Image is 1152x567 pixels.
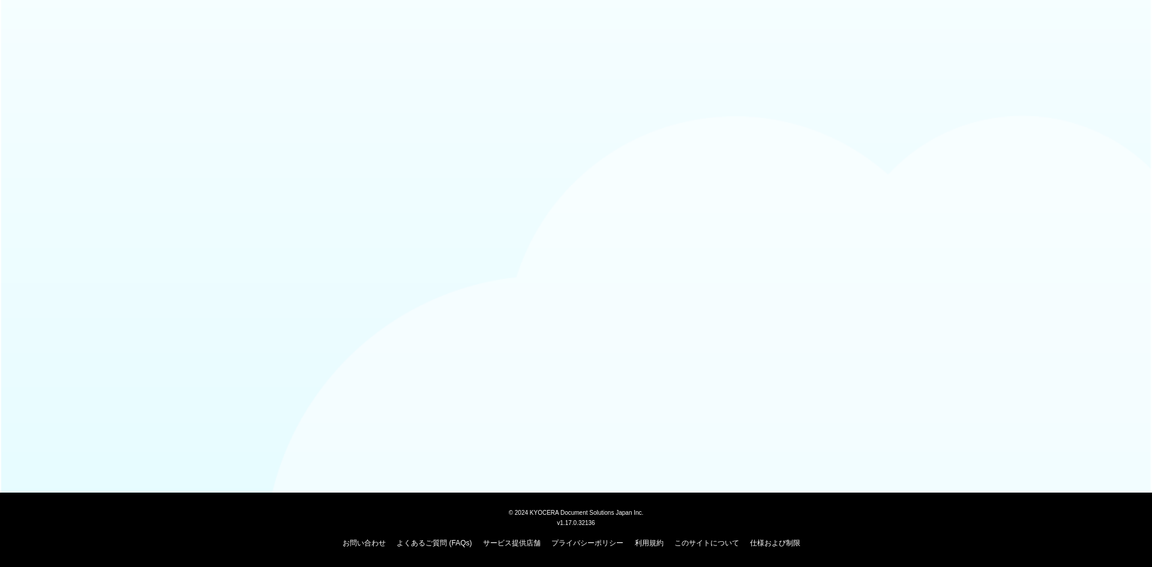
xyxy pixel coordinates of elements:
[635,539,664,547] a: 利用規約
[750,539,800,547] a: 仕様および制限
[557,519,595,526] span: v1.17.0.32136
[397,539,472,547] a: よくあるご質問 (FAQs)
[483,539,541,547] a: サービス提供店舗
[509,508,644,516] span: © 2024 KYOCERA Document Solutions Japan Inc.
[343,539,386,547] a: お問い合わせ
[674,539,739,547] a: このサイトについて
[551,539,623,547] a: プライバシーポリシー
